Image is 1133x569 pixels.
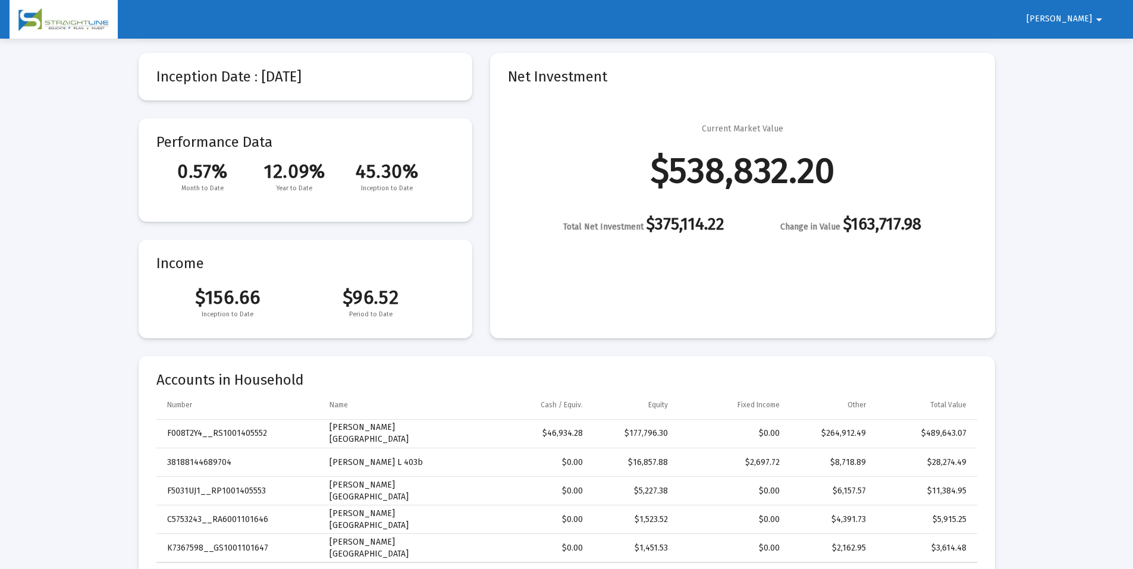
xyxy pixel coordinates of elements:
[780,218,921,233] div: $163,717.98
[321,420,481,448] td: [PERSON_NAME][GEOGRAPHIC_DATA]
[780,222,840,232] span: Change in Value
[563,218,724,233] div: $375,114.22
[796,542,866,554] div: $2,162.95
[796,427,866,439] div: $264,912.49
[883,485,966,497] div: $11,384.95
[321,391,481,419] td: Column Name
[883,427,966,439] div: $489,643.07
[249,160,341,183] span: 12.09%
[489,485,583,497] div: $0.00
[341,183,433,194] span: Inception to Date
[341,160,433,183] span: 45.30%
[541,400,583,410] div: Cash / Equiv.
[930,400,966,410] div: Total Value
[156,477,322,505] td: F5031UJ1__RP1001405553
[796,514,866,526] div: $4,391.73
[489,457,583,469] div: $0.00
[848,400,866,410] div: Other
[1012,7,1121,31] button: [PERSON_NAME]
[321,534,481,562] td: [PERSON_NAME][GEOGRAPHIC_DATA]
[156,448,322,477] td: 38188144689704
[156,257,454,269] mat-card-title: Income
[18,8,109,32] img: Dashboard
[648,400,668,410] div: Equity
[321,477,481,505] td: [PERSON_NAME][GEOGRAPHIC_DATA]
[676,391,787,419] td: Column Fixed Income
[329,400,348,410] div: Name
[600,514,668,526] div: $1,523.52
[600,485,668,497] div: $5,227.38
[156,420,322,448] td: F008T2Y4__RS1001405552
[1027,14,1092,24] span: [PERSON_NAME]
[685,457,779,469] div: $2,697.72
[796,485,866,497] div: $6,157.57
[600,542,668,554] div: $1,451.53
[167,400,192,410] div: Number
[299,309,442,320] span: Period to Date
[685,542,779,554] div: $0.00
[156,309,300,320] span: Inception to Date
[685,485,779,497] div: $0.00
[249,183,341,194] span: Year to Date
[481,391,591,419] td: Column Cash / Equiv.
[489,542,583,554] div: $0.00
[651,165,834,177] div: $538,832.20
[489,427,583,439] div: $46,934.28
[156,160,249,183] span: 0.57%
[737,400,780,410] div: Fixed Income
[788,391,874,419] td: Column Other
[874,391,977,419] td: Column Total Value
[299,286,442,309] span: $96.52
[156,505,322,534] td: C5753243__RA6001101646
[685,514,779,526] div: $0.00
[489,514,583,526] div: $0.00
[156,534,322,562] td: K7367598__GS1001101647
[883,457,966,469] div: $28,274.49
[156,391,322,419] td: Column Number
[321,505,481,534] td: [PERSON_NAME][GEOGRAPHIC_DATA]
[796,457,866,469] div: $8,718.89
[1092,8,1106,32] mat-icon: arrow_drop_down
[156,183,249,194] span: Month to Date
[321,448,481,477] td: [PERSON_NAME] L 403b
[702,123,783,135] div: Current Market Value
[563,222,644,232] span: Total Net Investment
[600,427,668,439] div: $177,796.30
[591,391,676,419] td: Column Equity
[883,514,966,526] div: $5,915.25
[156,71,454,83] mat-card-title: Inception Date : [DATE]
[156,374,977,386] mat-card-title: Accounts in Household
[883,542,966,554] div: $3,614.48
[156,136,454,194] mat-card-title: Performance Data
[156,286,300,309] span: $156.66
[685,427,779,439] div: $0.00
[508,71,977,83] mat-card-title: Net Investment
[600,457,668,469] div: $16,857.88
